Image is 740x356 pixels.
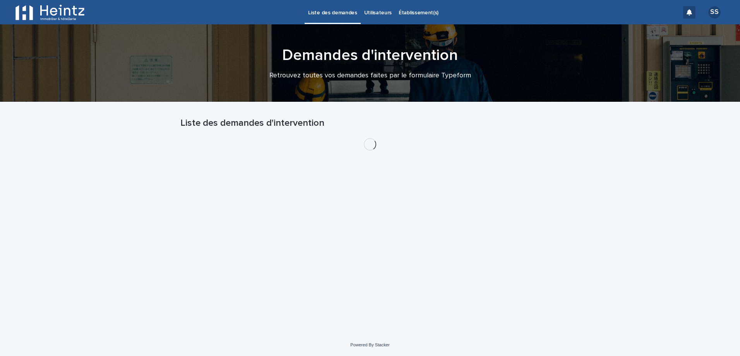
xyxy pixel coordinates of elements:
[708,6,721,19] div: SS
[180,118,560,129] h1: Liste des demandes d'intervention
[15,5,84,20] img: EFlGaIRiOEbp5xoNxufA
[350,342,389,347] a: Powered By Stacker
[215,72,525,80] p: Retrouvez toutes vos demandes faites par le formulaire Typeform
[180,46,560,65] h1: Demandes d'intervention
